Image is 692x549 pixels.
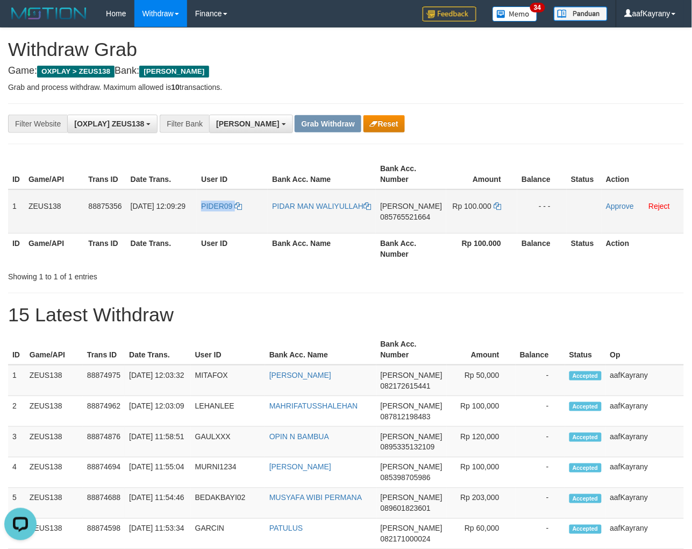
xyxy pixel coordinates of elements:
div: Showing 1 to 1 of 1 entries [8,267,280,282]
span: [DATE] 12:09:29 [131,202,186,210]
td: 3 [8,427,25,457]
th: ID [8,159,24,189]
th: Date Trans. [126,159,197,189]
th: User ID [191,334,265,365]
td: LEHANLEE [191,396,265,427]
th: Bank Acc. Name [268,233,376,264]
span: [PERSON_NAME] [381,432,443,441]
span: Copy 0895335132109 to clipboard [381,443,435,452]
span: Accepted [569,463,602,473]
th: Action [602,159,684,189]
span: Copy 085398705986 to clipboard [381,474,431,482]
td: [DATE] 12:03:09 [125,396,190,427]
span: [PERSON_NAME] [216,119,279,128]
th: Trans ID [83,334,125,365]
a: PIDAR MAN WALIYULLAH [272,202,371,210]
td: aafKayrany [606,457,684,488]
th: Bank Acc. Number [376,159,446,189]
td: - [516,427,565,457]
td: ZEUS138 [25,488,83,519]
th: User ID [197,159,268,189]
th: Amount [446,159,517,189]
td: aafKayrany [606,488,684,519]
a: Approve [606,202,634,210]
span: OXPLAY > ZEUS138 [37,66,115,78]
th: Status [567,159,602,189]
th: Game/API [24,159,84,189]
span: Copy 087812198483 to clipboard [381,412,431,421]
h1: Withdraw Grab [8,39,684,60]
td: aafKayrany [606,365,684,396]
span: [PERSON_NAME] [381,463,443,471]
span: [OXPLAY] ZEUS138 [74,119,144,128]
th: Trans ID [84,159,126,189]
td: Rp 120,000 [447,427,516,457]
th: Trans ID [84,233,126,264]
a: [PERSON_NAME] [269,463,331,471]
td: GAULXXX [191,427,265,457]
td: MITAFOX [191,365,265,396]
th: Status [565,334,606,365]
span: Accepted [569,402,602,411]
th: Status [567,233,602,264]
img: MOTION_logo.png [8,5,90,22]
th: Bank Acc. Number [376,334,447,365]
span: 88875356 [88,202,122,210]
td: 88874876 [83,427,125,457]
th: Amount [447,334,516,365]
th: User ID [197,233,268,264]
th: ID [8,233,24,264]
td: 1 [8,189,24,234]
td: 88874975 [83,365,125,396]
td: 5 [8,488,25,519]
span: Copy 089601823601 to clipboard [381,504,431,513]
span: [PERSON_NAME] [381,494,443,502]
th: Date Trans. [126,233,197,264]
td: 88874694 [83,457,125,488]
span: [PERSON_NAME] [381,524,443,533]
span: Accepted [569,433,602,442]
td: aafKayrany [606,396,684,427]
th: Balance [517,159,567,189]
img: panduan.png [554,6,608,21]
td: - [516,457,565,488]
th: Op [606,334,684,365]
a: PATULUS [269,524,303,533]
th: Balance [517,233,567,264]
a: MAHRIFATUSSHALEHAN [269,402,358,410]
span: [PERSON_NAME] [381,402,443,410]
td: - [516,365,565,396]
img: Feedback.jpg [423,6,476,22]
td: Rp 203,000 [447,488,516,519]
td: - [516,488,565,519]
td: Rp 50,000 [447,365,516,396]
span: Accepted [569,494,602,503]
a: Reject [649,202,670,210]
span: [PERSON_NAME] [139,66,209,78]
a: Copy 100000 to clipboard [494,202,501,210]
span: [PERSON_NAME] [380,202,442,210]
strong: 10 [171,83,180,91]
th: Bank Acc. Name [268,159,376,189]
td: [DATE] 11:55:04 [125,457,190,488]
span: Accepted [569,371,602,381]
td: ZEUS138 [24,189,84,234]
td: 88874962 [83,396,125,427]
th: Bank Acc. Number [376,233,446,264]
img: Button%20Memo.svg [493,6,538,22]
td: ZEUS138 [25,365,83,396]
th: Rp 100.000 [446,233,517,264]
button: [OXPLAY] ZEUS138 [67,115,158,133]
span: Rp 100.000 [453,202,491,210]
button: Open LiveChat chat widget [4,4,37,37]
td: BEDAKBAYI02 [191,488,265,519]
div: Filter Website [8,115,67,133]
span: Copy 082171000024 to clipboard [381,535,431,544]
td: 88874688 [83,488,125,519]
th: Date Trans. [125,334,190,365]
td: ZEUS138 [25,396,83,427]
a: OPIN N BAMBUA [269,432,329,441]
th: Bank Acc. Name [265,334,376,365]
td: - - - [517,189,567,234]
th: Game/API [24,233,84,264]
